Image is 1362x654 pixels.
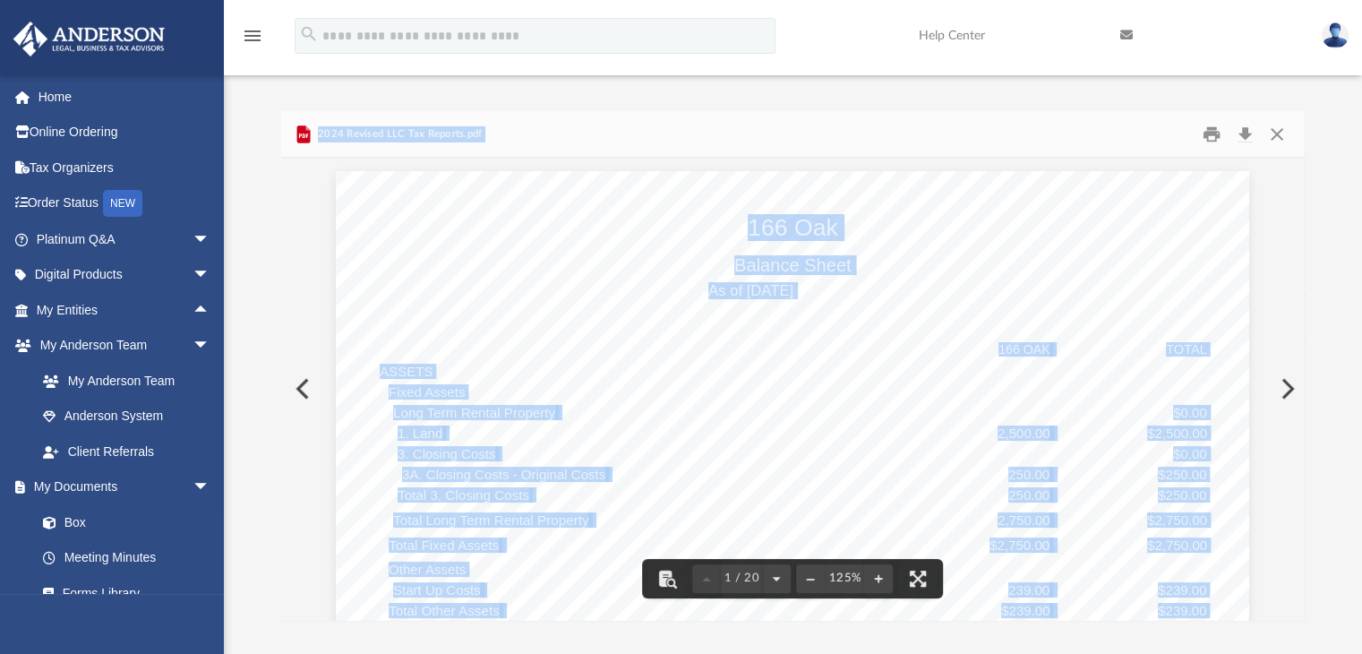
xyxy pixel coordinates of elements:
[734,256,852,274] span: Balance Sheet
[762,559,791,598] button: Next page
[13,328,228,364] a: My Anderson Teamarrow_drop_down
[398,447,495,460] span: 3. Closing Costs
[1158,604,1206,617] span: $239.00
[1158,583,1206,597] span: $239.00
[389,385,465,399] span: Fixed Assets
[25,575,219,611] a: Forms Library
[1173,406,1207,419] span: $0.00
[1166,343,1207,356] span: TOTAL
[998,426,1050,440] span: 2,500.00
[1266,364,1306,414] button: Next File
[25,540,228,576] a: Meeting Minutes
[1322,22,1349,48] img: User Pic
[1147,426,1207,440] span: $2,500.00
[393,513,589,527] span: Total Long Term Rental Property
[193,257,228,294] span: arrow_drop_down
[13,185,237,222] a: Order StatusNEW
[193,221,228,258] span: arrow_drop_down
[898,559,938,598] button: Enter fullscreen
[13,221,237,257] a: Platinum Q&Aarrow_drop_down
[1173,447,1207,460] span: $0.00
[1147,513,1207,527] span: $2,750.00
[242,34,263,47] a: menu
[13,292,237,328] a: My Entitiesarrow_drop_up
[393,406,555,419] span: Long Term Rental Property
[25,504,219,540] a: Box
[393,583,481,597] span: Start Up Costs
[193,292,228,329] span: arrow_drop_up
[389,538,499,552] span: Total Fixed Assets
[13,79,237,115] a: Home
[825,572,864,584] div: Current zoom level
[1008,488,1049,502] span: 250.00
[1158,468,1206,481] span: $250.00
[998,513,1050,527] span: 2,750.00
[1008,468,1049,481] span: 250.00
[398,488,529,502] span: Total 3. Closing Costs
[389,563,466,576] span: Other Assets
[242,25,263,47] i: menu
[8,22,170,56] img: Anderson Advisors Platinum Portal
[380,365,433,378] span: ASSETS
[722,559,763,598] button: 1 / 20
[103,190,142,217] div: NEW
[998,343,1050,356] span: 166 OAK
[281,158,1306,620] div: Document Viewer
[989,538,1049,552] span: $2,750.00
[299,24,319,44] i: search
[398,426,442,440] span: 1. Land
[25,363,219,399] a: My Anderson Team
[25,399,228,435] a: Anderson System
[193,469,228,506] span: arrow_drop_down
[25,434,228,469] a: Client Referrals
[1158,488,1206,502] span: $250.00
[648,559,688,598] button: Toggle findbar
[13,115,237,151] a: Online Ordering
[281,364,321,414] button: Previous File
[13,257,237,293] a: Digital Productsarrow_drop_down
[722,572,763,584] span: 1 / 20
[281,111,1306,621] div: Preview
[708,284,793,299] span: As of [DATE]
[1261,120,1293,148] button: Close
[796,559,825,598] button: Zoom out
[1147,538,1207,552] span: $2,750.00
[1194,120,1229,148] button: Print
[1008,583,1049,597] span: 239.00
[281,158,1306,620] div: File preview
[193,328,228,365] span: arrow_drop_down
[864,559,893,598] button: Zoom in
[1229,120,1262,148] button: Download
[314,126,483,142] span: 2024 Revised LLC Tax Reports.pdf
[1001,604,1049,617] span: $239.00
[402,468,605,481] span: 3A. Closing Costs - Original Costs
[748,216,838,240] span: 166 Oak
[13,469,228,505] a: My Documentsarrow_drop_down
[389,604,500,617] span: Total Other Assets
[13,150,237,185] a: Tax Organizers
